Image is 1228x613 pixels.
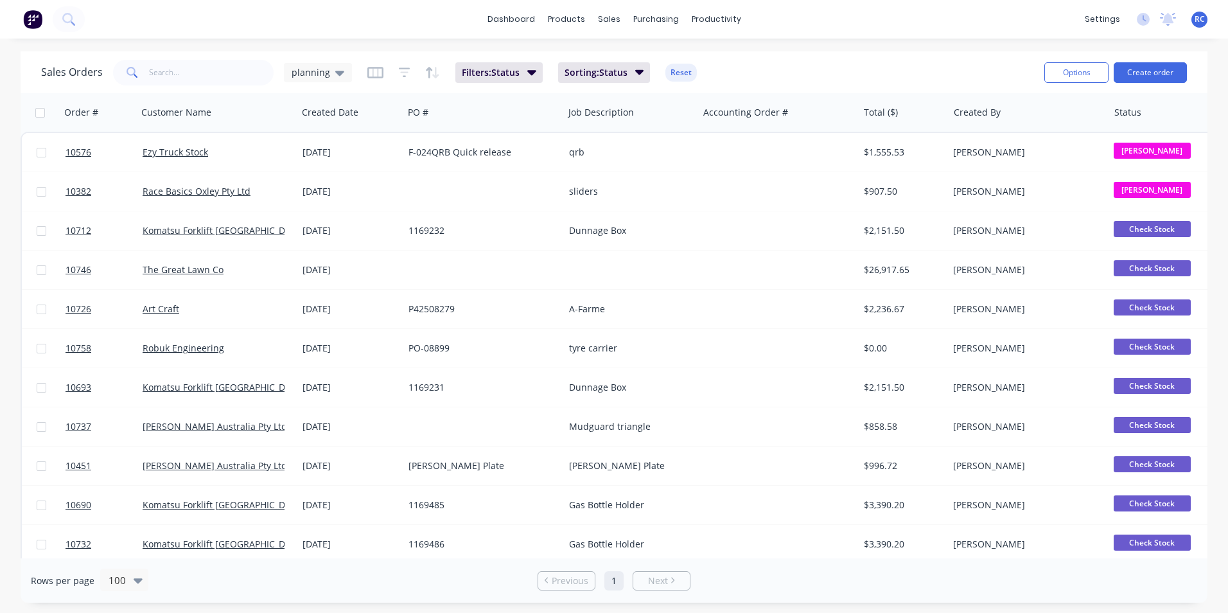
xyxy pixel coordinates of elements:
[66,368,143,407] a: 10693
[303,185,398,198] div: [DATE]
[149,60,274,85] input: Search...
[864,106,898,119] div: Total ($)
[408,146,551,159] div: F-024QRB Quick release
[303,459,398,472] div: [DATE]
[1044,62,1109,83] button: Options
[408,303,551,315] div: P42508279
[303,303,398,315] div: [DATE]
[1114,221,1191,237] span: Check Stock
[565,66,627,79] span: Sorting: Status
[864,263,940,276] div: $26,917.65
[408,106,428,119] div: PO #
[569,459,687,472] div: [PERSON_NAME] Plate
[864,499,940,511] div: $3,390.20
[558,62,651,83] button: Sorting:Status
[143,146,208,158] a: Ezy Truck Stock
[143,381,304,393] a: Komatsu Forklift [GEOGRAPHIC_DATA]
[66,459,91,472] span: 10451
[455,62,543,83] button: Filters:Status
[66,342,91,355] span: 10758
[569,303,687,315] div: A-Farme
[143,538,304,550] a: Komatsu Forklift [GEOGRAPHIC_DATA]
[1114,456,1191,472] span: Check Stock
[953,146,1096,159] div: [PERSON_NAME]
[953,381,1096,394] div: [PERSON_NAME]
[703,106,788,119] div: Accounting Order #
[953,499,1096,511] div: [PERSON_NAME]
[303,538,398,551] div: [DATE]
[953,185,1096,198] div: [PERSON_NAME]
[1078,10,1127,29] div: settings
[633,574,690,587] a: Next page
[143,224,304,236] a: Komatsu Forklift [GEOGRAPHIC_DATA]
[408,459,551,472] div: [PERSON_NAME] Plate
[292,66,330,79] span: planning
[143,499,304,511] a: Komatsu Forklift [GEOGRAPHIC_DATA]
[1114,417,1191,433] span: Check Stock
[462,66,520,79] span: Filters: Status
[1114,535,1191,551] span: Check Stock
[569,538,687,551] div: Gas Bottle Holder
[303,499,398,511] div: [DATE]
[864,538,940,551] div: $3,390.20
[66,407,143,446] a: 10737
[1114,378,1191,394] span: Check Stock
[303,342,398,355] div: [DATE]
[569,146,687,159] div: qrb
[953,538,1096,551] div: [PERSON_NAME]
[569,499,687,511] div: Gas Bottle Holder
[303,420,398,433] div: [DATE]
[408,224,551,237] div: 1169232
[303,381,398,394] div: [DATE]
[66,185,91,198] span: 10382
[408,499,551,511] div: 1169485
[303,146,398,159] div: [DATE]
[143,263,224,276] a: The Great Lawn Co
[66,486,143,524] a: 10690
[864,185,940,198] div: $907.50
[31,574,94,587] span: Rows per page
[864,420,940,433] div: $858.58
[66,538,91,551] span: 10732
[66,499,91,511] span: 10690
[66,211,143,250] a: 10712
[64,106,98,119] div: Order #
[627,10,685,29] div: purchasing
[569,224,687,237] div: Dunnage Box
[23,10,42,29] img: Factory
[66,251,143,289] a: 10746
[864,381,940,394] div: $2,151.50
[66,146,91,159] span: 10576
[864,146,940,159] div: $1,555.53
[408,342,551,355] div: PO-08899
[592,10,627,29] div: sales
[1195,13,1205,25] span: RC
[1114,143,1191,159] span: [PERSON_NAME]
[303,224,398,237] div: [DATE]
[1114,299,1191,315] span: Check Stock
[953,224,1096,237] div: [PERSON_NAME]
[569,420,687,433] div: Mudguard triangle
[143,420,287,432] a: [PERSON_NAME] Australia Pty Ltd
[541,10,592,29] div: products
[954,106,1001,119] div: Created By
[481,10,541,29] a: dashboard
[538,574,595,587] a: Previous page
[665,64,697,82] button: Reset
[1114,495,1191,511] span: Check Stock
[568,106,634,119] div: Job Description
[408,538,551,551] div: 1169486
[953,342,1096,355] div: [PERSON_NAME]
[143,342,224,354] a: Robuk Engineering
[66,224,91,237] span: 10712
[864,224,940,237] div: $2,151.50
[303,263,398,276] div: [DATE]
[953,263,1096,276] div: [PERSON_NAME]
[143,459,287,472] a: [PERSON_NAME] Australia Pty Ltd
[66,329,143,368] a: 10758
[532,571,696,591] ul: Pagination
[552,574,588,587] span: Previous
[685,10,748,29] div: productivity
[66,420,91,433] span: 10737
[66,447,143,485] a: 10451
